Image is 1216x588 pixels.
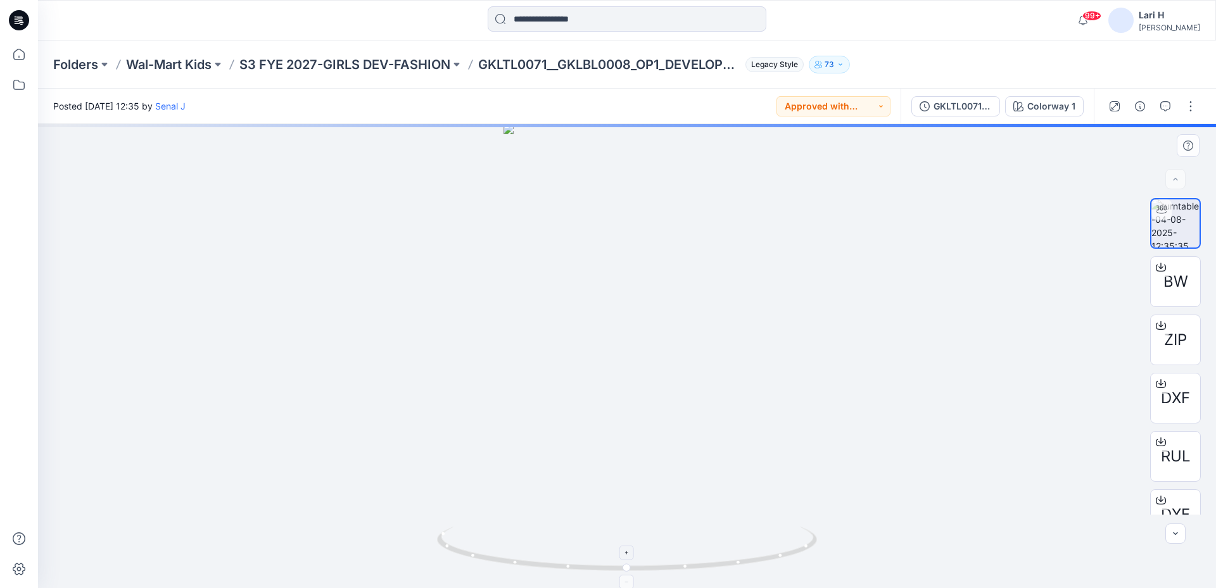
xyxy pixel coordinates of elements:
span: 99+ [1082,11,1101,21]
span: Legacy Style [745,57,804,72]
button: Details [1130,96,1150,116]
span: DXF [1161,387,1190,410]
button: 73 [809,56,850,73]
a: Wal-Mart Kids [126,56,212,73]
p: GKLTL0071__GKLBL0008_OP1_DEVELOPMENT [478,56,740,73]
div: [PERSON_NAME] [1139,23,1200,32]
span: RUL [1161,445,1191,468]
span: Posted [DATE] 12:35 by [53,99,186,113]
span: DXF [1161,503,1190,526]
button: Colorway 1 [1005,96,1084,116]
button: Legacy Style [740,56,804,73]
p: 73 [825,58,834,72]
span: BW [1163,270,1188,293]
a: S3 FYE 2027-GIRLS DEV-FASHION [239,56,450,73]
a: Folders [53,56,98,73]
button: GKLTL0071__GKLBL0008_OP1_DEVELOPMENT [911,96,1000,116]
div: GKLTL0071__GKLBL0008_OP1_DEVELOPMENT [934,99,992,113]
img: turntable-04-08-2025-12:35:35 [1151,199,1200,247]
div: Colorway 1 [1027,99,1075,113]
a: Senal J [155,101,186,111]
span: ZIP [1164,328,1187,351]
div: Lari H [1139,8,1200,23]
img: avatar [1108,8,1134,33]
